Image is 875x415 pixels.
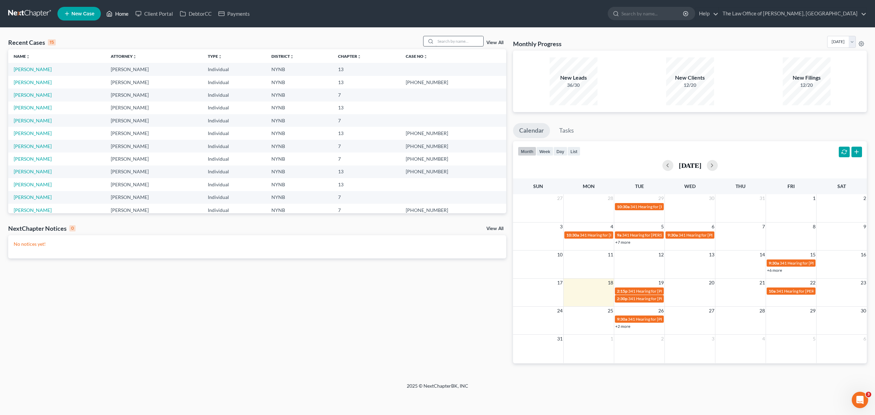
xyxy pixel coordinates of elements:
[8,38,56,46] div: Recent Cases
[423,55,428,59] i: unfold_more
[617,232,621,238] span: 9a
[357,55,361,59] i: unfold_more
[271,54,294,59] a: Districtunfold_more
[622,232,683,238] span: 341 Hearing for [PERSON_NAME]
[105,152,202,165] td: [PERSON_NAME]
[860,279,867,287] span: 23
[711,223,715,231] span: 6
[553,123,580,138] a: Tasks
[610,223,614,231] span: 4
[486,226,503,231] a: View All
[780,260,841,266] span: 341 Hearing for [PERSON_NAME]
[406,54,428,59] a: Case Nounfold_more
[202,63,266,76] td: Individual
[759,194,766,202] span: 31
[658,307,664,315] span: 26
[202,114,266,127] td: Individual
[863,194,867,202] span: 2
[679,162,701,169] h2: [DATE]
[400,165,506,178] td: [PHONE_NUMBER]
[105,178,202,191] td: [PERSON_NAME]
[809,279,816,287] span: 22
[266,204,333,216] td: NYNB
[812,335,816,343] span: 5
[105,89,202,101] td: [PERSON_NAME]
[105,140,202,152] td: [PERSON_NAME]
[105,127,202,139] td: [PERSON_NAME]
[513,123,550,138] a: Calendar
[111,54,137,59] a: Attorneyunfold_more
[14,79,52,85] a: [PERSON_NAME]
[550,82,597,89] div: 36/30
[678,232,740,238] span: 341 Hearing for [PERSON_NAME]
[567,147,580,156] button: list
[617,289,628,294] span: 2:15p
[266,102,333,114] td: NYNB
[759,307,766,315] span: 28
[333,191,401,204] td: 7
[132,8,176,20] a: Client Portal
[105,114,202,127] td: [PERSON_NAME]
[71,11,94,16] span: New Case
[202,152,266,165] td: Individual
[615,324,630,329] a: +2 more
[14,118,52,123] a: [PERSON_NAME]
[711,335,715,343] span: 3
[14,143,52,149] a: [PERSON_NAME]
[863,335,867,343] span: 6
[708,251,715,259] span: 13
[105,102,202,114] td: [PERSON_NAME]
[809,251,816,259] span: 15
[14,182,52,187] a: [PERSON_NAME]
[486,40,503,45] a: View All
[607,194,614,202] span: 28
[215,8,253,20] a: Payments
[556,251,563,259] span: 10
[837,183,846,189] span: Sat
[812,223,816,231] span: 8
[290,55,294,59] i: unfold_more
[400,140,506,152] td: [PHONE_NUMBER]
[860,251,867,259] span: 16
[621,7,684,20] input: Search by name...
[852,392,868,408] iframe: Intercom live chat
[14,66,52,72] a: [PERSON_NAME]
[435,36,483,46] input: Search by name...
[607,251,614,259] span: 11
[658,279,664,287] span: 19
[615,240,630,245] a: +7 more
[266,165,333,178] td: NYNB
[202,204,266,216] td: Individual
[666,82,714,89] div: 12/20
[860,307,867,315] span: 30
[266,152,333,165] td: NYNB
[333,63,401,76] td: 13
[580,232,641,238] span: 341 Hearing for [PERSON_NAME]
[333,114,401,127] td: 7
[776,289,837,294] span: 341 Hearing for [PERSON_NAME]
[105,204,202,216] td: [PERSON_NAME]
[719,8,866,20] a: The Law Office of [PERSON_NAME], [GEOGRAPHIC_DATA]
[635,183,644,189] span: Tue
[708,279,715,287] span: 20
[14,169,52,174] a: [PERSON_NAME]
[630,204,691,209] span: 341 Hearing for [PERSON_NAME]
[208,54,222,59] a: Typeunfold_more
[14,105,52,110] a: [PERSON_NAME]
[176,8,215,20] a: DebtorCC
[566,232,579,238] span: 10:30a
[266,89,333,101] td: NYNB
[787,183,795,189] span: Fri
[202,178,266,191] td: Individual
[628,289,712,294] span: 341 Hearing for [PERSON_NAME], Frayddelith
[266,114,333,127] td: NYNB
[202,191,266,204] td: Individual
[607,307,614,315] span: 25
[769,289,776,294] span: 10a
[736,183,745,189] span: Thu
[783,82,831,89] div: 12/20
[266,76,333,89] td: NYNB
[607,279,614,287] span: 18
[133,55,137,59] i: unfold_more
[628,317,689,322] span: 341 Hearing for [PERSON_NAME]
